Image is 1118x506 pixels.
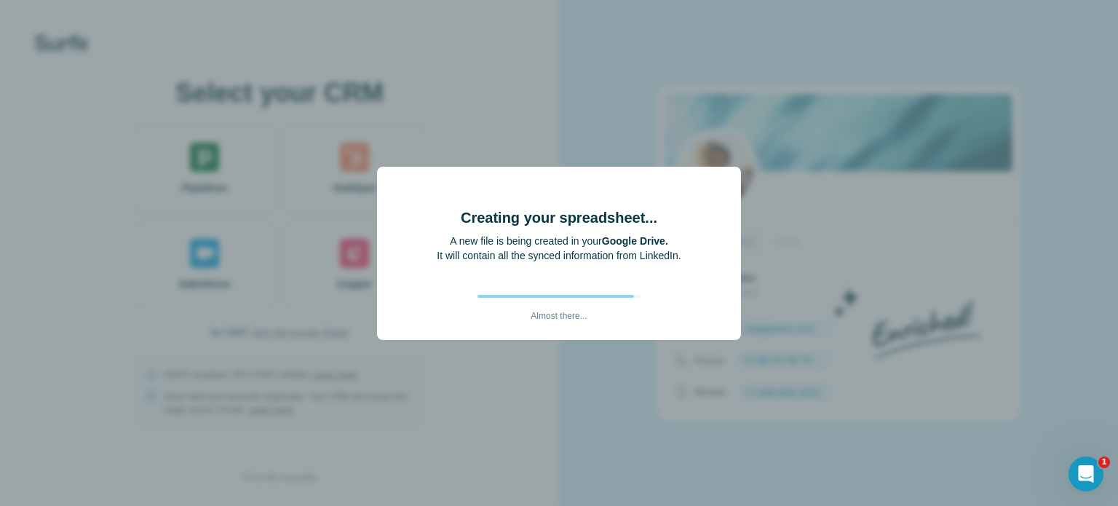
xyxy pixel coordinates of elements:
[1069,456,1103,491] iframe: Intercom live chat
[531,298,587,323] p: Almost there...
[437,248,681,263] p: It will contain all the synced information from LinkedIn.
[461,207,657,228] h4: Creating your spreadsheet...
[1098,456,1110,468] span: 1
[437,234,681,248] p: A new file is being created in your
[602,235,668,247] b: Google Drive.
